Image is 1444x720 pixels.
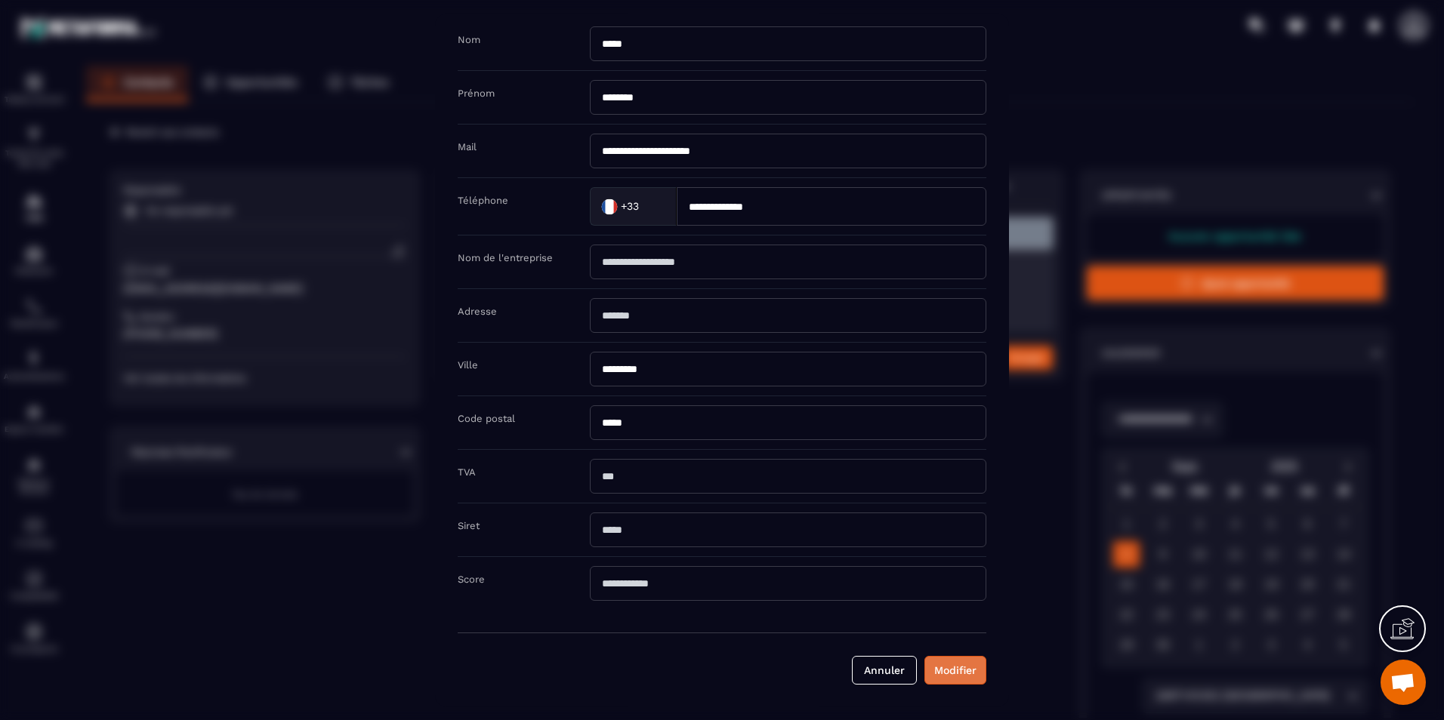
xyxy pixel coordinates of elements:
label: Ville [458,359,478,371]
label: Nom de l'entreprise [458,252,553,263]
label: Score [458,574,485,585]
div: Ouvrir le chat [1381,660,1426,705]
span: +33 [621,198,639,214]
input: Search for option [642,195,661,217]
div: Search for option [590,187,677,226]
label: Mail [458,141,477,152]
img: Country Flag [594,191,625,221]
label: Nom [458,34,480,45]
label: TVA [458,466,476,478]
label: Code postal [458,413,515,424]
label: Prénom [458,88,495,99]
label: Adresse [458,306,497,317]
button: Modifier [924,656,986,685]
button: Annuler [852,656,917,685]
label: Téléphone [458,195,508,206]
label: Siret [458,520,480,531]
